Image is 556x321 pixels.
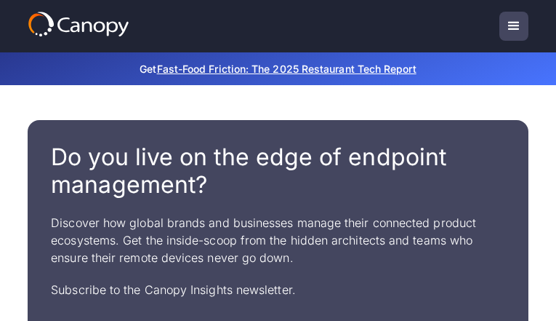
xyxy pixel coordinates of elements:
[51,281,505,298] p: Subscribe to the Canopy Insights newsletter.
[157,63,416,75] a: Fast-Food Friction: The 2025 Restaurant Tech Report
[28,61,528,76] p: Get
[51,214,505,266] p: Discover how global brands and businesses manage their connected product ecosystems. Get the insi...
[51,143,505,199] h1: Do you live on the edge of endpoint management?
[499,12,528,41] div: menu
